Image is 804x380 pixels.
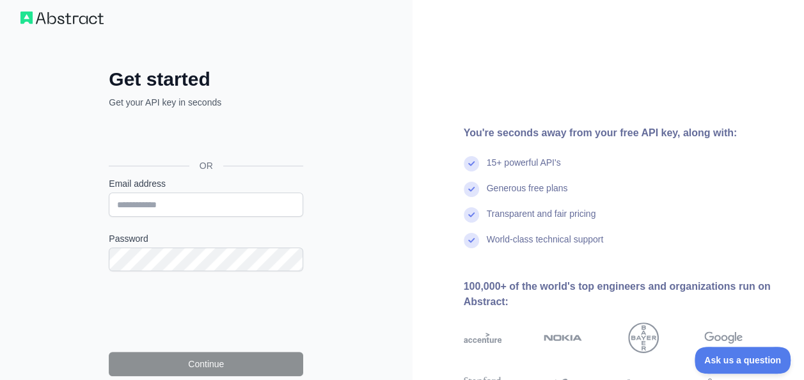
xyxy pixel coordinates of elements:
img: check mark [464,156,479,171]
iframe: Toggle Customer Support [695,347,791,374]
div: Generous free plans [487,182,568,207]
div: World-class technical support [487,233,604,258]
iframe: Sign in with Google Button [102,123,307,151]
img: check mark [464,233,479,248]
img: check mark [464,182,479,197]
img: nokia [544,322,582,353]
img: bayer [628,322,659,353]
label: Email address [109,177,303,190]
div: 15+ powerful API's [487,156,561,182]
img: google [704,322,743,353]
iframe: reCAPTCHA [109,287,303,336]
div: You're seconds away from your free API key, along with: [464,125,784,141]
h2: Get started [109,68,303,91]
span: OR [189,159,223,172]
img: accenture [464,322,502,353]
p: Get your API key in seconds [109,96,303,109]
div: Transparent and fair pricing [487,207,596,233]
label: Password [109,232,303,245]
div: 100,000+ of the world's top engineers and organizations run on Abstract: [464,279,784,310]
button: Continue [109,352,303,376]
img: check mark [464,207,479,223]
img: Workflow [20,12,104,24]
